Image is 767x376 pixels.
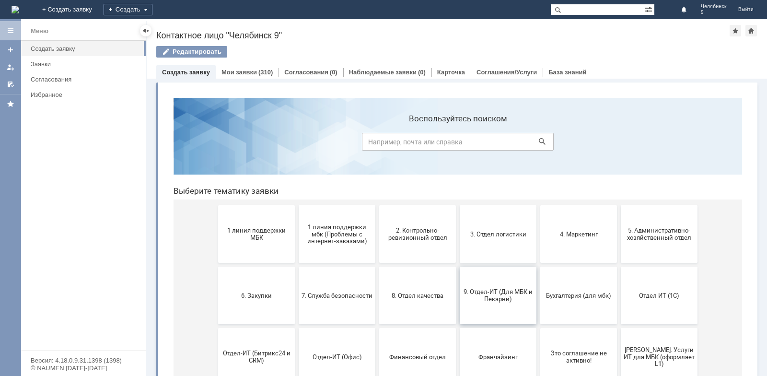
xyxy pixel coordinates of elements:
[136,201,207,209] span: 7. Служба безопасности
[27,57,144,71] a: Заявки
[294,238,371,295] button: Франчайзинг
[3,59,18,75] a: Мои заявки
[31,357,136,364] div: Версия: 4.18.0.9.31.1398 (1398)
[3,42,18,58] a: Создать заявку
[52,238,129,295] button: Отдел-ИТ (Битрикс24 и CRM)
[377,201,448,209] span: Бухгалтерия (для мбк)
[374,238,451,295] button: Это соглашение не активно!
[136,133,207,154] span: 1 линия поддержки мбк (Проблемы с интернет-заказами)
[213,176,290,234] button: 8. Отдел качества
[133,176,209,234] button: 7. Служба безопасности
[297,263,368,270] span: Франчайзинг
[455,115,532,173] button: 5. Административно-хозяйственный отдел
[294,115,371,173] button: 3. Отдел логистики
[374,176,451,234] button: Бухгалтерия (для мбк)
[455,238,532,295] button: [PERSON_NAME]. Услуги ИТ для МБК (оформляет L1)
[458,256,529,277] span: [PERSON_NAME]. Услуги ИТ для МБК (оформляет L1)
[52,176,129,234] button: 6. Закупки
[133,115,209,173] button: 1 линия поддержки мбк (Проблемы с интернет-заказами)
[221,69,257,76] a: Мои заявки
[216,263,287,270] span: Финансовый отдел
[31,76,140,83] div: Согласования
[31,365,136,371] div: © NAUMEN [DATE]-[DATE]
[349,69,417,76] a: Наблюдаемые заявки
[330,69,337,76] div: (0)
[8,96,576,106] header: Выберите тематику заявки
[213,115,290,173] button: 2. Контрольно-ревизионный отдел
[476,69,537,76] a: Соглашения/Услуги
[458,201,529,209] span: Отдел ИТ (1С)
[548,69,586,76] a: База знаний
[294,176,371,234] button: 9. Отдел-ИТ (Для МБК и Пекарни)
[12,6,19,13] a: Перейти на домашнюю страницу
[104,4,152,15] div: Создать
[136,263,207,270] span: Отдел-ИТ (Офис)
[745,25,757,36] div: Сделать домашней страницей
[645,4,654,13] span: Расширенный поиск
[31,25,48,37] div: Меню
[31,45,140,52] div: Создать заявку
[27,41,144,56] a: Создать заявку
[162,69,210,76] a: Создать заявку
[156,31,730,40] div: Контактное лицо "Челябинск 9"
[216,137,287,151] span: 2. Контрольно-ревизионный отдел
[3,77,18,92] a: Мои согласования
[455,176,532,234] button: Отдел ИТ (1С)
[27,72,144,87] a: Согласования
[55,201,126,209] span: 6. Закупки
[701,4,727,10] span: Челябинск
[52,299,129,357] button: не актуален
[297,198,368,212] span: 9. Отдел-ИТ (Для МБК и Пекарни)
[31,91,129,98] div: Избранное
[133,238,209,295] button: Отдел-ИТ (Офис)
[284,69,328,76] a: Согласования
[730,25,741,36] div: Добавить в избранное
[196,43,388,60] input: Например, почта или справка
[458,137,529,151] span: 5. Административно-хозяйственный отдел
[258,69,273,76] div: (310)
[701,10,727,15] span: 9
[377,140,448,147] span: 4. Маркетинг
[216,201,287,209] span: 8. Отдел качества
[12,6,19,13] img: logo
[377,259,448,274] span: Это соглашение не активно!
[213,238,290,295] button: Финансовый отдел
[31,60,140,68] div: Заявки
[52,115,129,173] button: 1 линия поддержки МБК
[418,69,426,76] div: (0)
[196,23,388,33] label: Воспользуйтесь поиском
[374,115,451,173] button: 4. Маркетинг
[55,137,126,151] span: 1 линия поддержки МБК
[55,324,126,331] span: не актуален
[140,25,151,36] div: Скрыть меню
[55,259,126,274] span: Отдел-ИТ (Битрикс24 и CRM)
[437,69,465,76] a: Карточка
[297,140,368,147] span: 3. Отдел логистики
